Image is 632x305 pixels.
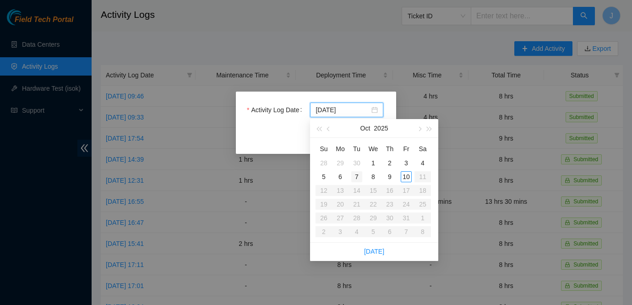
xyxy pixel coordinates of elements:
[398,142,414,156] th: Fr
[349,170,365,184] td: 2025-10-07
[368,171,379,182] div: 8
[414,156,431,170] td: 2025-10-04
[381,170,398,184] td: 2025-10-09
[349,142,365,156] th: Tu
[335,158,346,169] div: 29
[384,171,395,182] div: 9
[381,156,398,170] td: 2025-10-02
[381,142,398,156] th: Th
[349,156,365,170] td: 2025-09-30
[332,170,349,184] td: 2025-10-06
[401,171,412,182] div: 10
[365,156,381,170] td: 2025-10-01
[335,171,346,182] div: 6
[401,158,412,169] div: 3
[374,119,388,137] button: 2025
[316,142,332,156] th: Su
[316,156,332,170] td: 2025-09-28
[384,158,395,169] div: 2
[398,156,414,170] td: 2025-10-03
[414,142,431,156] th: Sa
[332,156,349,170] td: 2025-09-29
[351,171,362,182] div: 7
[360,119,370,137] button: Oct
[318,158,329,169] div: 28
[398,170,414,184] td: 2025-10-10
[318,171,329,182] div: 5
[365,142,381,156] th: We
[247,103,305,117] label: Activity Log Date
[316,105,370,115] input: Activity Log Date
[368,158,379,169] div: 1
[364,248,384,255] a: [DATE]
[417,158,428,169] div: 4
[351,158,362,169] div: 30
[316,170,332,184] td: 2025-10-05
[365,170,381,184] td: 2025-10-08
[332,142,349,156] th: Mo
